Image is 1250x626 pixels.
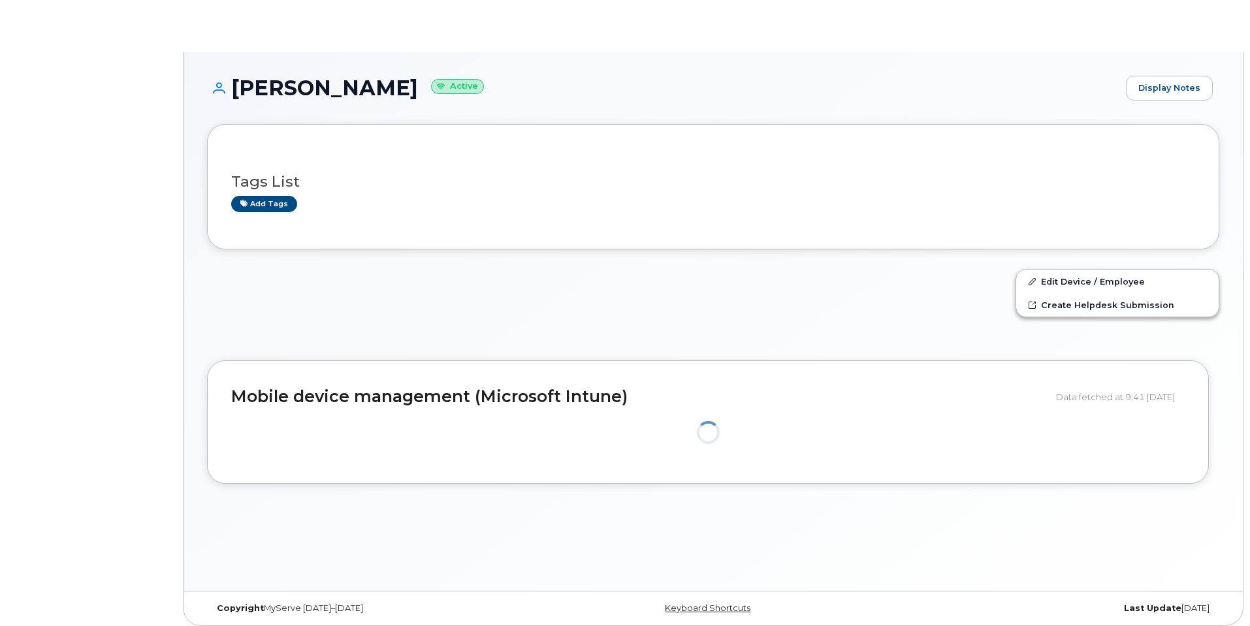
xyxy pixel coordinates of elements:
[1124,603,1181,613] strong: Last Update
[1016,270,1219,293] a: Edit Device / Employee
[231,174,1195,190] h3: Tags List
[1126,76,1213,101] a: Display Notes
[882,603,1219,614] div: [DATE]
[231,196,297,212] a: Add tags
[431,79,484,94] small: Active
[665,603,750,613] a: Keyboard Shortcuts
[217,603,264,613] strong: Copyright
[207,603,545,614] div: MyServe [DATE]–[DATE]
[207,76,1119,99] h1: [PERSON_NAME]
[231,388,1046,406] h2: Mobile device management (Microsoft Intune)
[1056,384,1185,409] div: Data fetched at 9:41 [DATE]
[1016,293,1219,317] a: Create Helpdesk Submission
